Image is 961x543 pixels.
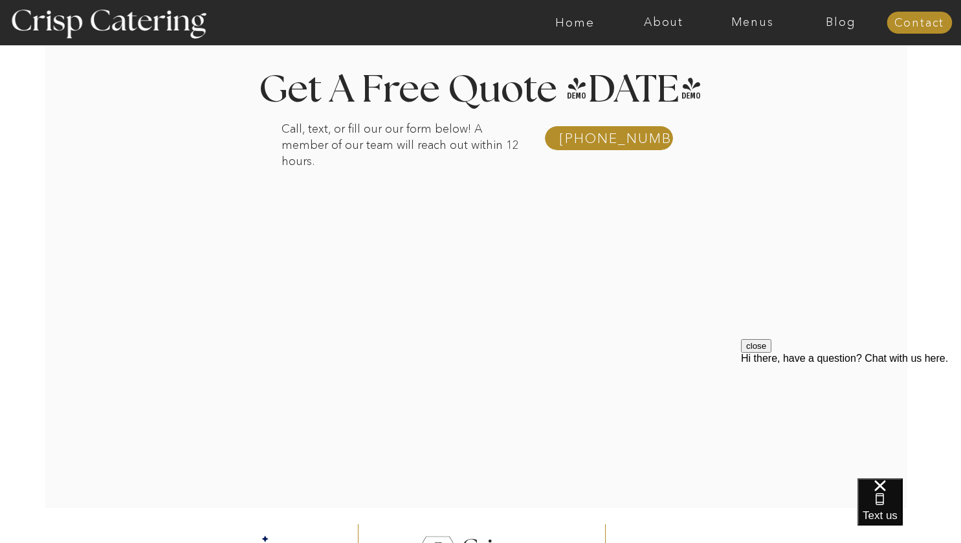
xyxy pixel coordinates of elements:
[857,478,961,543] iframe: podium webchat widget bubble
[797,16,885,29] a: Blog
[887,17,952,30] a: Contact
[282,121,527,133] p: Call, text, or fill our our form below! A member of our team will reach out within 12 hours.
[741,339,961,494] iframe: podium webchat widget prompt
[531,16,619,29] a: Home
[225,71,736,109] h1: Get A Free Quote [DATE]
[708,16,797,29] a: Menus
[559,131,662,146] a: [PHONE_NUMBER]
[619,16,708,29] a: About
